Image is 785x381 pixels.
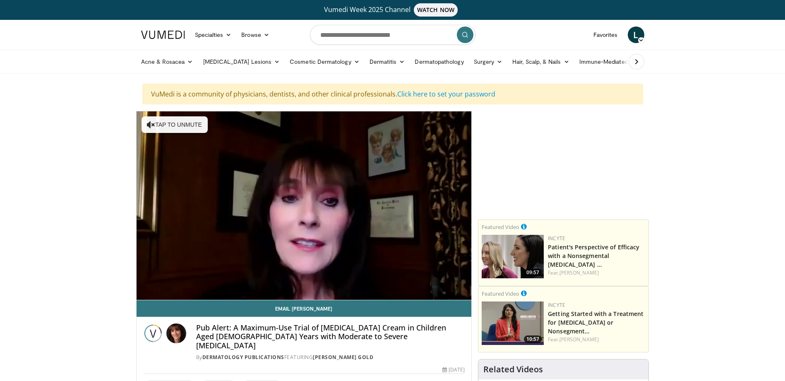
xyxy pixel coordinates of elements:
[166,323,186,343] img: Avatar
[142,84,643,104] div: VuMedi is a community of physicians, dentists, and other clinical professionals.
[136,53,198,70] a: Acne & Rosacea
[414,3,458,17] span: WATCH NOW
[196,323,465,350] h4: Pub Alert: A Maximum-Use Trial of [MEDICAL_DATA] Cream in Children Aged [DEMOGRAPHIC_DATA] Years ...
[442,366,465,374] div: [DATE]
[202,354,284,361] a: Dermatology Publications
[310,25,475,45] input: Search topics, interventions
[548,243,639,268] a: Patient's Perspective of Efficacy with a Nonsegmental [MEDICAL_DATA] …
[142,116,208,133] button: Tap to unmute
[588,27,623,43] a: Favorites
[397,89,495,99] a: Click here to set your password
[482,223,519,231] small: Featured Video
[141,31,185,39] img: VuMedi Logo
[548,310,643,335] a: Getting Started with a Treatment for [MEDICAL_DATA] or Nonsegment…
[559,269,599,276] a: [PERSON_NAME]
[142,3,643,17] a: Vumedi Week 2025 ChannelWATCH NOW
[285,53,364,70] a: Cosmetic Dermatology
[524,335,542,343] span: 10:57
[313,354,373,361] a: [PERSON_NAME] Gold
[524,269,542,276] span: 09:57
[482,301,544,345] img: e02a99de-beb8-4d69-a8cb-018b1ffb8f0c.png.150x105_q85_crop-smart_upscale.jpg
[143,323,163,343] img: Dermatology Publications
[548,269,645,277] div: Feat.
[482,235,544,278] a: 09:57
[236,27,274,43] a: Browse
[482,290,519,297] small: Featured Video
[548,336,645,343] div: Feat.
[548,235,565,242] a: Incyte
[365,53,410,70] a: Dermatitis
[628,27,644,43] a: L
[482,235,544,278] img: 2c48d197-61e9-423b-8908-6c4d7e1deb64.png.150x105_q85_crop-smart_upscale.jpg
[196,354,465,361] div: By FEATURING
[137,111,472,300] video-js: Video Player
[507,53,574,70] a: Hair, Scalp, & Nails
[410,53,468,70] a: Dermatopathology
[198,53,285,70] a: [MEDICAL_DATA] Lesions
[137,300,472,317] a: Email [PERSON_NAME]
[574,53,641,70] a: Immune-Mediated
[190,27,237,43] a: Specialties
[483,364,543,374] h4: Related Videos
[469,53,508,70] a: Surgery
[502,111,626,215] iframe: Advertisement
[559,336,599,343] a: [PERSON_NAME]
[548,301,565,309] a: Incyte
[482,301,544,345] a: 10:57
